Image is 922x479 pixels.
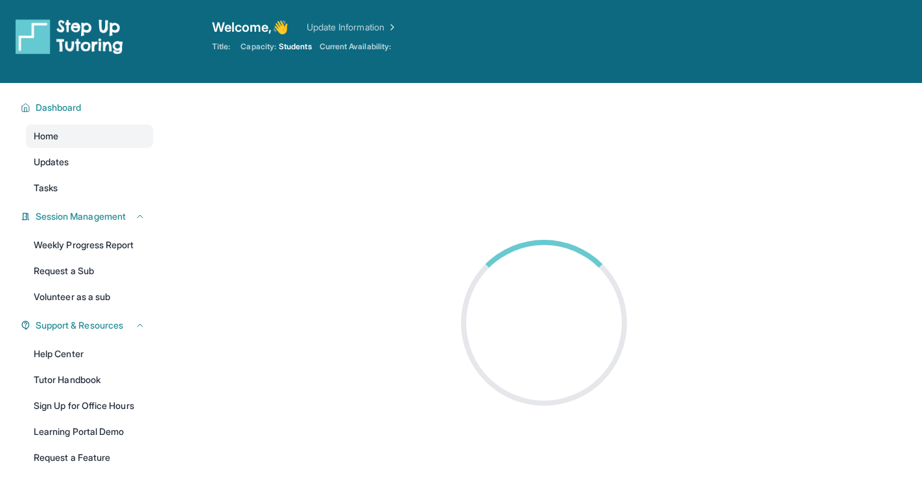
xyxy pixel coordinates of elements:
span: Tasks [34,181,58,194]
button: Session Management [30,210,145,223]
button: Support & Resources [30,319,145,332]
a: Tasks [26,176,153,200]
a: Sign Up for Office Hours [26,394,153,417]
a: Request a Sub [26,259,153,283]
a: Home [26,124,153,148]
span: Current Availability: [320,41,391,52]
span: Capacity: [241,41,276,52]
span: Updates [34,156,69,169]
a: Weekly Progress Report [26,233,153,257]
a: Learning Portal Demo [26,420,153,443]
button: Dashboard [30,101,145,114]
span: Home [34,130,58,143]
a: Help Center [26,342,153,366]
span: Dashboard [36,101,82,114]
span: Welcome, 👋 [212,18,289,36]
a: Volunteer as a sub [26,285,153,309]
a: Request a Feature [26,446,153,469]
a: Updates [26,150,153,174]
span: Title: [212,41,230,52]
a: Tutor Handbook [26,368,153,391]
span: Session Management [36,210,126,223]
img: logo [16,18,123,54]
span: Students [279,41,312,52]
a: Update Information [307,21,397,34]
span: Support & Resources [36,319,123,332]
img: Chevron Right [384,21,397,34]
